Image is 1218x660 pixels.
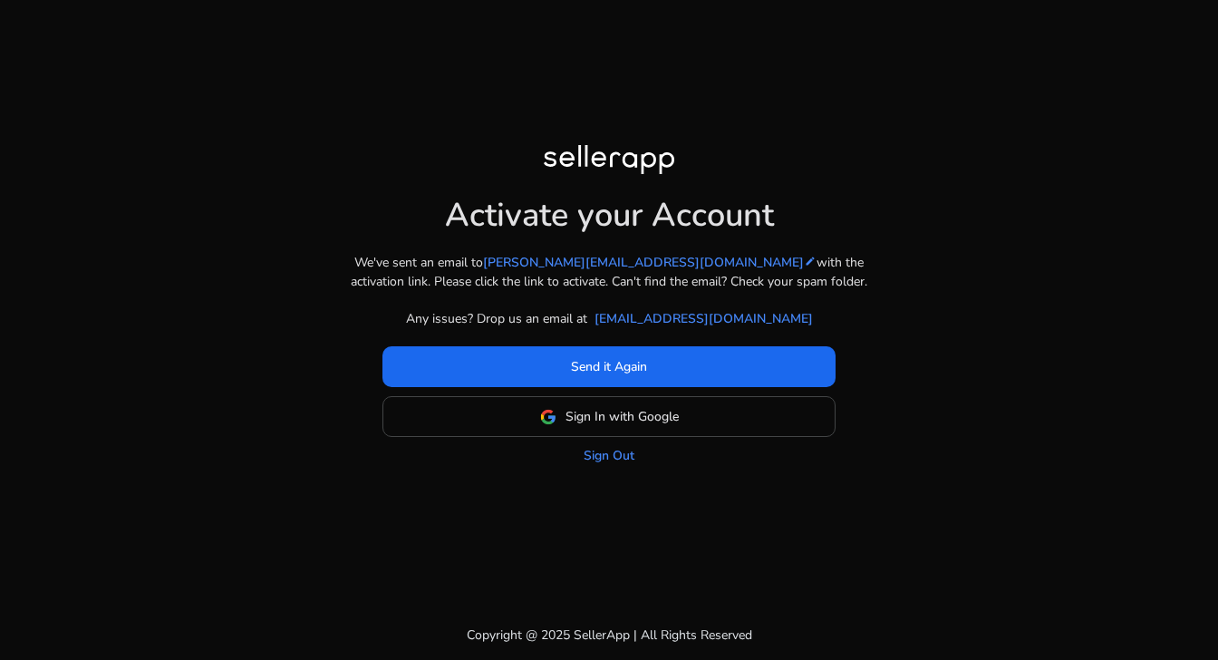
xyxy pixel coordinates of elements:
p: Any issues? Drop us an email at [406,309,587,328]
a: Sign Out [584,446,634,465]
span: Sign In with Google [565,407,679,426]
mat-icon: edit [804,255,817,267]
button: Send it Again [382,346,836,387]
p: We've sent an email to with the activation link. Please click the link to activate. Can't find th... [337,253,881,291]
a: [PERSON_NAME][EMAIL_ADDRESS][DOMAIN_NAME] [483,253,817,272]
a: [EMAIL_ADDRESS][DOMAIN_NAME] [594,309,813,328]
span: Send it Again [571,357,647,376]
img: google-logo.svg [540,409,556,425]
h1: Activate your Account [445,181,774,235]
button: Sign In with Google [382,396,836,437]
